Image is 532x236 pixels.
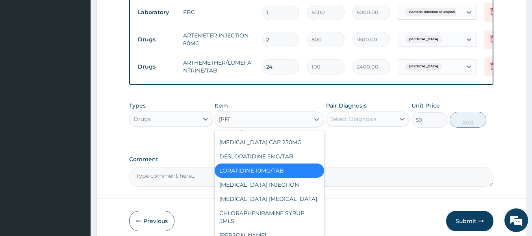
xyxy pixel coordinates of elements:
div: Chat with us now [41,44,132,54]
div: Drugs [133,115,151,123]
button: Add [450,112,486,128]
div: CHLORAPHENIRAMINE SYRUP 5MLS [215,206,324,228]
textarea: Type your message and hit 'Enter' [4,154,150,182]
td: Drugs [134,59,179,74]
span: We're online! [46,69,109,149]
div: [MEDICAL_DATA] INJECTION [215,178,324,192]
label: Unit Price [412,102,440,110]
div: LORATIDINE 10MG/TAB [215,164,324,178]
span: Bacterial infection of unspeci... [405,8,461,16]
img: d_794563401_company_1708531726252_794563401 [15,39,32,59]
div: [MEDICAL_DATA] CAP 250MG [215,135,324,149]
span: [MEDICAL_DATA] [405,63,442,71]
td: Laboratory [134,5,179,20]
div: DESLORATIDINE 5MG/TAB [215,149,324,164]
td: ARTEMETER INJECTION 80MG [179,28,258,51]
label: Types [129,102,146,109]
span: [MEDICAL_DATA] [405,35,442,43]
div: Minimize live chat window [129,4,148,23]
td: FBC [179,4,258,20]
button: Submit [446,211,493,231]
label: Comment [129,156,494,163]
div: [MEDICAL_DATA] [MEDICAL_DATA] [215,192,324,206]
div: Select Diagnosis [330,115,376,123]
label: Pair Diagnosis [326,102,367,110]
td: ARTHEMETHER/LUMEFANTRINE/TAB [179,55,258,78]
td: Drugs [134,32,179,47]
label: Item [215,102,228,110]
button: Previous [129,211,174,231]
